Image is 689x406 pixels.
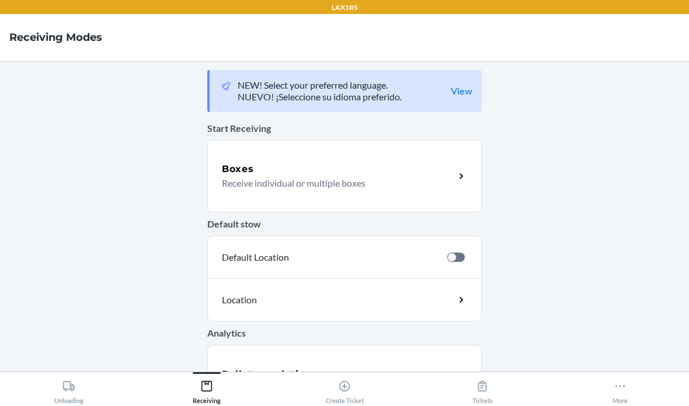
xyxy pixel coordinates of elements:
h4: Receiving Modes [9,30,102,45]
button: More [551,372,689,404]
div: Unloading [54,375,83,404]
div: More [613,375,628,404]
button: Create Ticket [276,372,413,404]
p: Default stow [207,217,482,231]
p: NUEVO! ¡Seleccione su idioma preferido. [238,91,402,103]
h5: Pallets analytics [222,367,310,381]
button: Receiving [138,372,276,404]
p: Location [222,293,360,307]
a: View [451,85,472,97]
p: Start Receiving [207,121,482,135]
div: Tickets [472,375,493,404]
p: Receive individual or multiple boxes [222,176,446,190]
div: Receiving [193,375,221,404]
h5: Boxes [222,162,254,176]
a: BoxesReceive individual or multiple boxes [207,140,482,212]
a: Location [207,278,482,321]
button: Tickets [413,372,551,404]
p: LAX1RS [332,2,357,13]
p: Default Location [222,250,438,264]
p: NEW! Select your preferred language. [238,79,402,91]
p: Analytics [207,326,482,340]
div: Create Ticket [326,375,364,404]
